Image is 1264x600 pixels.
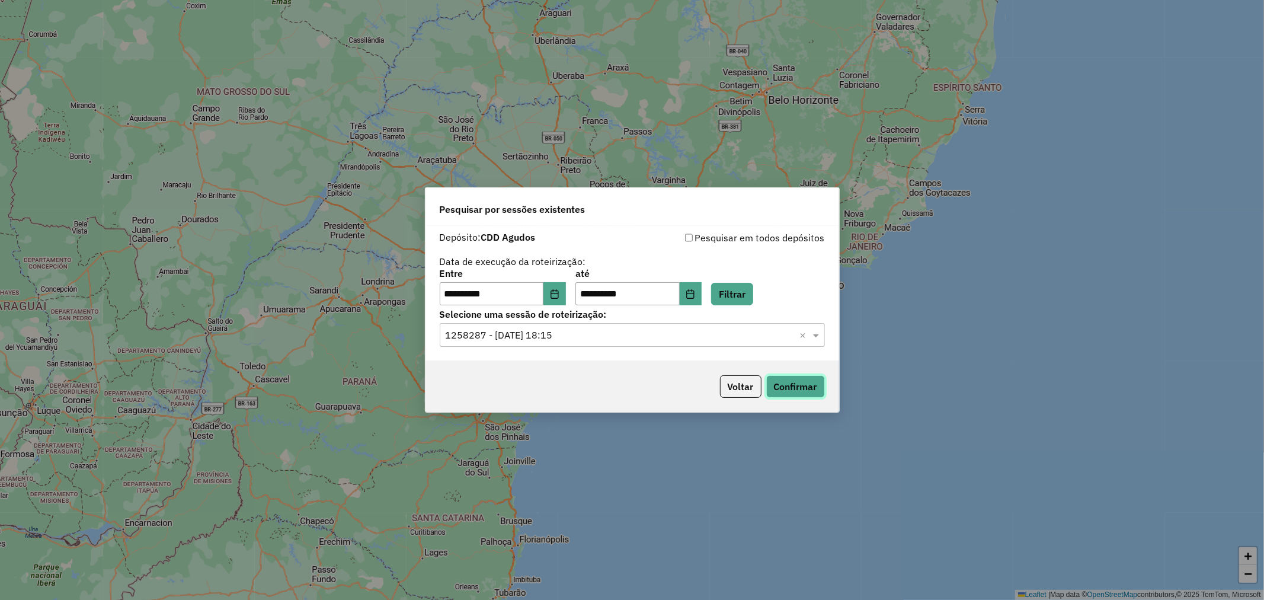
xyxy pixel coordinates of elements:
[440,230,536,244] label: Depósito:
[680,282,702,306] button: Choose Date
[766,375,825,398] button: Confirmar
[481,231,536,243] strong: CDD Agudos
[543,282,566,306] button: Choose Date
[440,307,825,321] label: Selecione uma sessão de roteirização:
[440,254,586,269] label: Data de execução da roteirização:
[720,375,761,398] button: Voltar
[440,202,585,216] span: Pesquisar por sessões existentes
[800,328,810,342] span: Clear all
[440,266,566,280] label: Entre
[575,266,702,280] label: até
[632,231,825,245] div: Pesquisar em todos depósitos
[711,283,753,305] button: Filtrar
